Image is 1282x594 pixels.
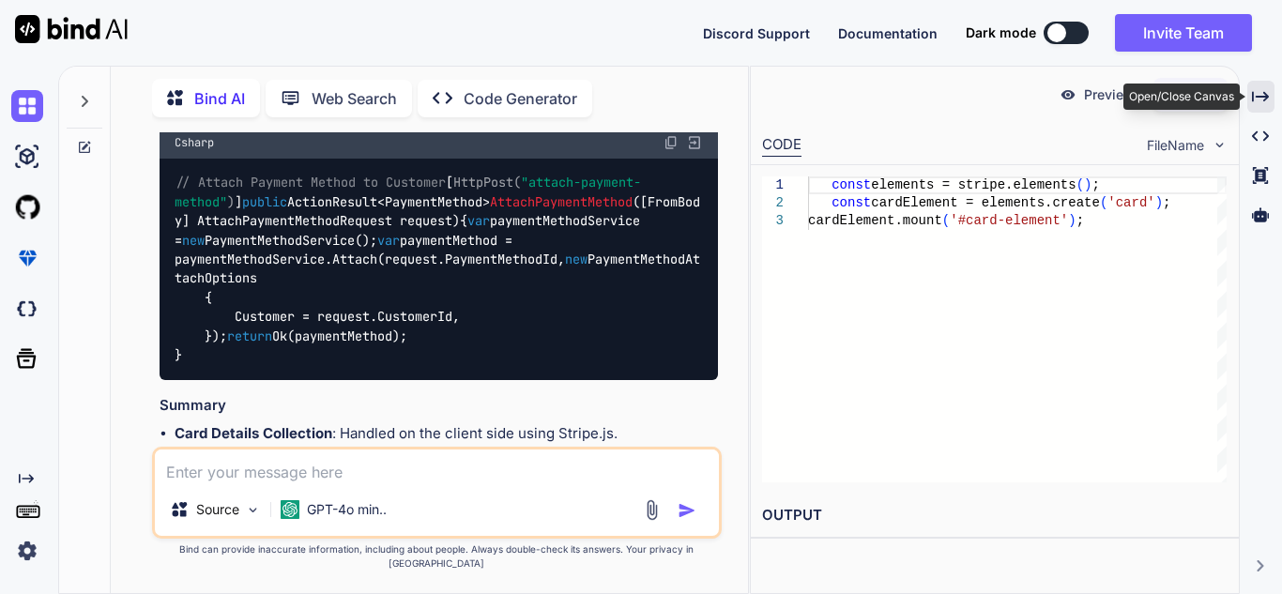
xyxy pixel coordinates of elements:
[950,213,1068,228] span: '#card-element'
[838,23,938,43] button: Documentation
[1212,137,1228,153] img: chevron down
[194,87,245,110] p: Bind AI
[703,25,810,41] span: Discord Support
[1084,85,1135,104] p: Preview
[871,195,1100,210] span: cardElement = elements.create
[1107,195,1154,210] span: 'card'
[175,424,332,442] strong: Card Details Collection
[11,293,43,325] img: darkCloudIdeIcon
[175,193,700,229] span: ActionResult<PaymentMethod> ( )
[307,500,387,519] p: GPT-4o min..
[1163,195,1170,210] span: ;
[175,446,356,464] strong: Payment Method Creation
[1076,177,1084,192] span: (
[1076,213,1084,228] span: ;
[678,501,696,520] img: icon
[832,195,871,210] span: const
[242,193,287,210] span: public
[175,135,214,150] span: Csharp
[11,141,43,173] img: ai-studio
[152,542,722,571] p: Bind can provide inaccurate information, including about people. Always double-check its answers....
[565,251,588,267] span: new
[467,213,490,230] span: var
[832,177,871,192] span: const
[1155,195,1163,210] span: )
[175,193,700,229] span: [FromBody] AttachPaymentMethodRequest request
[942,213,950,228] span: (
[175,445,718,487] li: : Done on the client side and sent to your server to create a payment intent.
[762,176,784,194] div: 1
[1123,84,1240,110] div: Open/Close Canvas
[1115,14,1252,52] button: Invite Team
[751,494,1239,538] h2: OUTPUT
[1100,195,1107,210] span: (
[312,87,397,110] p: Web Search
[1092,177,1100,192] span: ;
[686,134,703,151] img: Open in Browser
[703,23,810,43] button: Discord Support
[281,500,299,519] img: GPT-4o mini
[175,423,718,445] li: : Handled on the client side using Stripe.js.
[11,535,43,567] img: settings
[966,23,1036,42] span: Dark mode
[11,191,43,223] img: githubLight
[464,87,577,110] p: Code Generator
[641,499,663,521] img: attachment
[838,25,938,41] span: Documentation
[175,173,700,364] code: [ ] { paymentMethodService = PaymentMethodService(); paymentMethod = paymentMethodService.Attach(...
[175,175,641,210] span: HttpPost( )
[1060,86,1076,103] img: preview
[762,134,801,157] div: CODE
[160,395,718,417] h3: Summary
[871,177,1076,192] span: elements = stripe.elements
[377,232,400,249] span: var
[11,90,43,122] img: chat
[196,500,239,519] p: Source
[1084,177,1091,192] span: )
[664,135,679,150] img: copy
[762,212,784,230] div: 3
[1147,136,1204,155] span: FileName
[175,175,641,210] span: "attach-payment-method"
[245,502,261,518] img: Pick Models
[15,15,128,43] img: Bind AI
[762,194,784,212] div: 2
[11,242,43,274] img: premium
[808,213,942,228] span: cardElement.mount
[182,232,205,249] span: new
[227,327,272,344] span: return
[176,175,446,191] span: // Attach Payment Method to Customer
[1068,213,1076,228] span: )
[490,193,633,210] span: AttachPaymentMethod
